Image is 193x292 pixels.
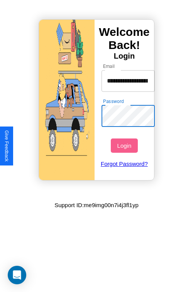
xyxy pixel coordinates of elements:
[103,98,124,105] label: Password
[54,200,139,210] p: Support ID: me9img00n7i4j3fl1yp
[8,266,26,284] div: Open Intercom Messenger
[39,20,95,180] img: gif
[95,52,154,61] h4: Login
[95,25,154,52] h3: Welcome Back!
[103,63,115,69] label: Email
[111,138,137,153] button: Login
[98,153,151,175] a: Forgot Password?
[4,130,9,162] div: Give Feedback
